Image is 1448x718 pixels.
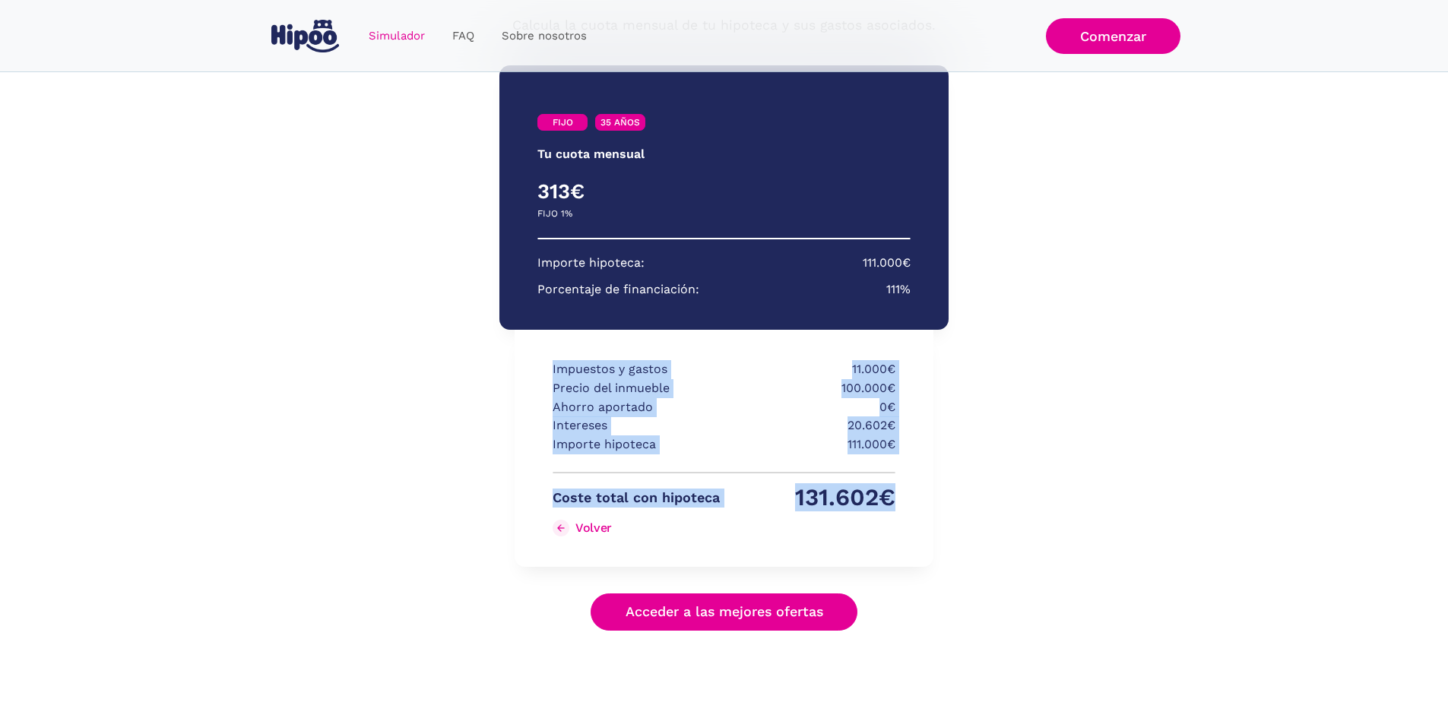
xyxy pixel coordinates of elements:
p: Tu cuota mensual [537,145,645,164]
div: Simulador Form success [382,50,1066,660]
p: 11.000€ [728,360,895,379]
a: Acceder a las mejores ofertas [591,593,858,631]
a: Simulador [355,21,439,51]
h4: 313€ [537,179,724,204]
p: Ahorro aportado [553,398,720,417]
p: Intereses [553,416,720,435]
a: Sobre nosotros [488,21,600,51]
a: FIJO [537,114,588,131]
a: home [268,14,343,59]
p: 0€ [728,398,895,417]
p: Precio del inmueble [553,379,720,398]
p: 111% [886,280,911,299]
a: FAQ [439,21,488,51]
a: 35 AÑOS [595,114,645,131]
a: Comenzar [1046,18,1180,54]
p: Porcentaje de financiación: [537,280,699,299]
div: Volver [575,520,612,535]
p: FIJO 1% [537,204,572,223]
p: 111.000€ [863,254,911,273]
p: 20.602€ [728,416,895,435]
a: Volver [553,516,720,540]
p: 100.000€ [728,379,895,398]
p: Coste total con hipoteca [553,489,720,508]
p: Impuestos y gastos [553,360,720,379]
p: 111.000€ [728,435,895,454]
p: 131.602€ [728,489,895,508]
p: Importe hipoteca: [537,254,645,273]
p: Importe hipoteca [553,435,720,454]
